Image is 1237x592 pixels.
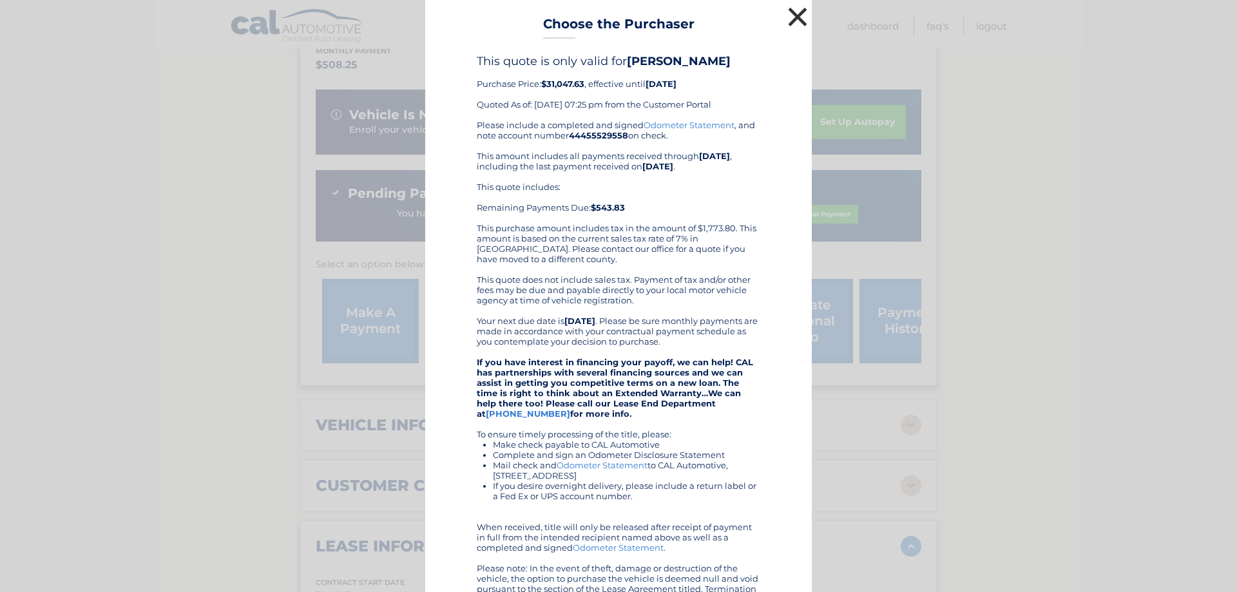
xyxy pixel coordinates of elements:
h3: Choose the Purchaser [543,16,695,39]
a: Odometer Statement [557,460,647,470]
a: Odometer Statement [573,542,664,553]
li: Make check payable to CAL Automotive [493,439,760,450]
button: × [785,4,810,30]
b: 44455529558 [569,130,628,140]
b: $31,047.63 [541,79,584,89]
b: [DATE] [699,151,730,161]
a: [PHONE_NUMBER] [486,408,570,419]
b: [DATE] [642,161,673,171]
h4: This quote is only valid for [477,54,760,68]
strong: If you have interest in financing your payoff, we can help! CAL has partnerships with several fin... [477,357,753,419]
div: Purchase Price: , effective until Quoted As of: [DATE] 07:25 pm from the Customer Portal [477,54,760,120]
div: This quote includes: Remaining Payments Due: This purchase amount includes tax in the amount of $... [477,182,760,264]
li: Mail check and to CAL Automotive, [STREET_ADDRESS] [493,460,760,481]
li: Complete and sign an Odometer Disclosure Statement [493,450,760,460]
b: [DATE] [646,79,676,89]
b: [DATE] [564,316,595,326]
a: Odometer Statement [644,120,734,130]
li: If you desire overnight delivery, please include a return label or a Fed Ex or UPS account number. [493,481,760,501]
b: [PERSON_NAME] [627,54,731,68]
b: $543.83 [591,202,625,213]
